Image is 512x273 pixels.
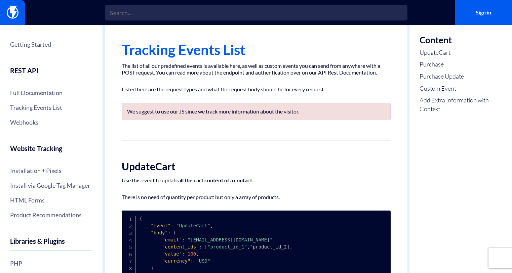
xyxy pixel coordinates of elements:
span: "content_ids" [162,244,199,249]
span: : [182,251,185,257]
span: "event" [151,223,170,228]
a: Installation + Pixels [10,165,92,176]
span: "UpdateCart" [176,223,210,228]
span: : [199,244,202,249]
a: PHP [10,258,92,269]
p: We suggest to use our JS since we track more information about the visitor. [127,108,385,115]
a: Install via Google Tag Manager [10,180,92,191]
h1: Tracking Events List [122,42,391,57]
span: "body" [151,230,168,235]
span: ] [287,244,289,249]
span: : [170,223,173,228]
a: Tracking Events List [10,102,92,113]
a: Webhooks [10,117,92,128]
h4: REST API [10,67,92,80]
a: Purchase Update [420,72,502,81]
h4: Website Tracking [10,145,92,158]
strong: all the cart content of a contact. [178,177,253,183]
span: , [273,237,275,242]
a: Purchase [420,60,502,69]
span: 100 [188,251,196,257]
span: : [182,237,185,242]
a: UpdateCart [420,48,502,57]
span: { [140,216,142,221]
p: Use this event to update [122,177,391,184]
h3: Content [420,35,502,45]
a: Custom Event [420,84,502,93]
span: , [196,251,199,257]
span: "[EMAIL_ADDRESS][DOMAIN_NAME]" [188,237,273,242]
span: } [151,265,153,271]
span: : [190,258,193,264]
p: Listed here are the request types and what the request body should be for every request. [122,86,391,93]
span: "email" [162,237,182,242]
h2: UpdateCart [122,161,391,172]
span: [ [205,244,207,249]
a: Product Recommendations [10,209,92,221]
input: Search... [105,5,407,20]
span: "value" [162,251,182,257]
a: Add Extra Information with Context [420,96,502,113]
span: , [210,223,213,228]
a: HTML Forms [10,194,92,206]
p: The list of all our predefined events is available here, as well as custom events you can send fr... [122,62,391,76]
span: { [173,230,176,235]
a: Getting Started [10,39,92,50]
span: , [289,244,292,249]
span: "currency" [162,258,190,264]
a: Full Documentation [10,87,92,98]
p: There is no need of quantity per product but only a array of products. [122,194,391,200]
span: "USD" [196,258,210,264]
h4: Libraries & Plugins [10,237,92,251]
span: , [247,244,250,249]
span: : [168,230,170,235]
span: "product_id_1" [207,244,247,249]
